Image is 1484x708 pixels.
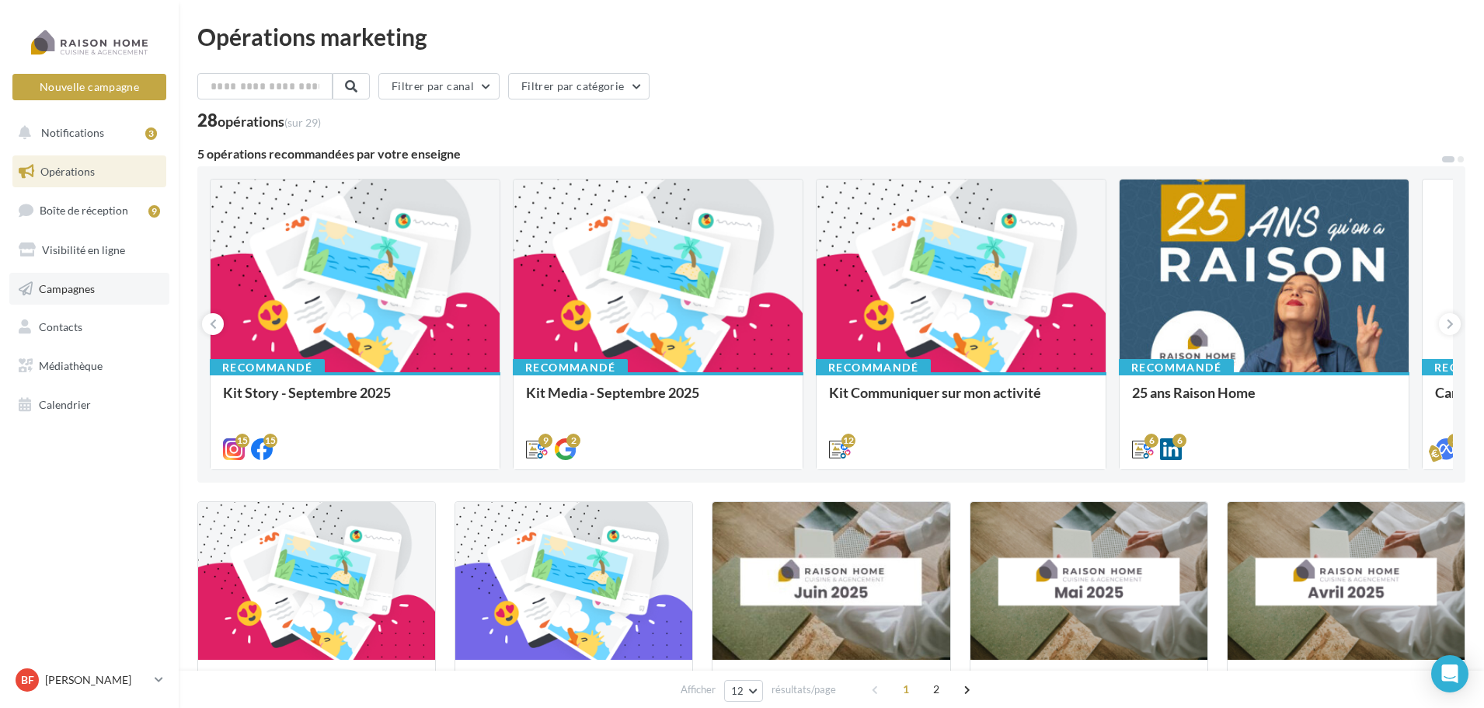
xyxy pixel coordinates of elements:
[210,359,325,376] div: Recommandé
[1119,359,1234,376] div: Recommandé
[148,205,160,218] div: 9
[9,311,169,344] a: Contacts
[924,677,949,702] span: 2
[9,155,169,188] a: Opérations
[513,359,628,376] div: Recommandé
[1172,434,1186,448] div: 6
[9,194,169,227] a: Boîte de réception9
[731,685,744,697] span: 12
[9,350,169,382] a: Médiathèque
[816,359,931,376] div: Recommandé
[681,682,716,697] span: Afficher
[1132,385,1396,416] div: 25 ans Raison Home
[829,385,1093,416] div: Kit Communiquer sur mon activité
[1447,434,1461,448] div: 3
[235,434,249,448] div: 15
[378,73,500,99] button: Filtrer par canal
[145,127,157,140] div: 3
[42,243,125,256] span: Visibilité en ligne
[841,434,855,448] div: 12
[538,434,552,448] div: 9
[21,672,34,688] span: BF
[12,74,166,100] button: Nouvelle campagne
[39,359,103,372] span: Médiathèque
[566,434,580,448] div: 2
[508,73,650,99] button: Filtrer par catégorie
[197,112,321,129] div: 28
[39,281,95,295] span: Campagnes
[1144,434,1158,448] div: 6
[41,126,104,139] span: Notifications
[45,672,148,688] p: [PERSON_NAME]
[9,234,169,267] a: Visibilité en ligne
[284,116,321,129] span: (sur 29)
[223,385,487,416] div: Kit Story - Septembre 2025
[39,320,82,333] span: Contacts
[39,398,91,411] span: Calendrier
[218,114,321,128] div: opérations
[9,389,169,421] a: Calendrier
[772,682,836,697] span: résultats/page
[724,680,764,702] button: 12
[526,385,790,416] div: Kit Media - Septembre 2025
[197,25,1465,48] div: Opérations marketing
[9,117,163,149] button: Notifications 3
[40,165,95,178] span: Opérations
[12,665,166,695] a: BF [PERSON_NAME]
[894,677,918,702] span: 1
[40,204,128,217] span: Boîte de réception
[1431,655,1468,692] div: Open Intercom Messenger
[9,273,169,305] a: Campagnes
[197,148,1440,160] div: 5 opérations recommandées par votre enseigne
[263,434,277,448] div: 15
